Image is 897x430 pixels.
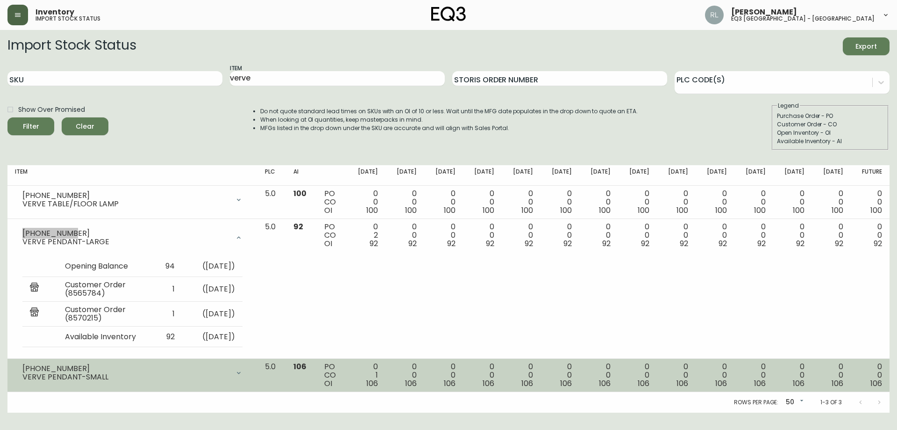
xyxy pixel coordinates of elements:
span: 106 [870,378,882,389]
div: 0 0 [703,189,727,215]
span: OI [324,238,332,249]
div: 0 0 [664,189,688,215]
span: 92 [757,238,766,249]
div: 0 2 [354,223,378,248]
span: 100 [676,205,688,216]
td: Customer Order (8570215) [57,302,151,327]
span: 92 [602,238,611,249]
span: 92 [525,238,533,249]
div: 50 [782,395,805,410]
div: 0 0 [470,223,494,248]
span: 100 [832,205,843,216]
div: 0 0 [858,223,882,248]
span: 92 [447,238,456,249]
td: 5.0 [257,186,286,219]
span: 106 [676,378,688,389]
div: 0 0 [432,189,456,215]
td: ( [DATE] ) [182,302,242,327]
li: MFGs listed in the drop down under the SKU are accurate and will align with Sales Portal. [260,124,638,132]
span: 100 [638,205,649,216]
div: [PHONE_NUMBER] [22,364,229,373]
img: logo [431,7,466,22]
span: 92 [796,238,804,249]
div: PO CO [324,223,339,248]
div: [PHONE_NUMBER]VERVE TABLE/FLOOR LAMP [15,189,250,210]
span: 92 [641,238,649,249]
span: 100 [483,205,494,216]
div: Purchase Order - PO [777,112,883,120]
th: [DATE] [502,165,541,186]
span: OI [324,205,332,216]
div: 0 0 [626,363,649,388]
span: Inventory [36,8,74,16]
div: 0 0 [781,189,804,215]
td: ( [DATE] ) [182,277,242,302]
div: 0 0 [587,363,611,388]
img: 91cc3602ba8cb70ae1ccf1ad2913f397 [705,6,724,24]
span: 106 [444,378,456,389]
button: Export [843,37,890,55]
span: 100 [521,205,533,216]
th: [DATE] [385,165,424,186]
span: OI [324,378,332,389]
p: 1-3 of 3 [820,398,842,407]
div: [PHONE_NUMBER] [22,229,229,238]
div: [PHONE_NUMBER]VERVE PENDANT-SMALL [15,363,250,383]
div: Customer Order - CO [777,120,883,129]
span: [PERSON_NAME] [731,8,797,16]
th: [DATE] [541,165,579,186]
div: Available Inventory - AI [777,137,883,146]
div: 0 0 [664,223,688,248]
div: 0 0 [587,223,611,248]
div: VERVE PENDANT-LARGE [22,238,229,246]
img: retail_report.svg [30,283,39,294]
span: Show Over Promised [18,105,85,115]
h5: eq3 [GEOGRAPHIC_DATA] - [GEOGRAPHIC_DATA] [731,16,875,22]
div: 0 0 [393,189,417,215]
span: 106 [599,378,611,389]
span: 100 [793,205,804,216]
th: PLC [257,165,286,186]
td: Customer Order (8565784) [57,277,151,302]
img: retail_report.svg [30,307,39,319]
div: 0 1 [354,363,378,388]
span: 106 [405,378,417,389]
div: 0 0 [742,223,766,248]
span: 100 [405,205,417,216]
th: [DATE] [696,165,734,186]
span: 100 [870,205,882,216]
div: 0 0 [509,363,533,388]
legend: Legend [777,102,800,110]
th: [DATE] [773,165,812,186]
span: 92 [370,238,378,249]
th: [DATE] [463,165,502,186]
div: Open Inventory - OI [777,129,883,137]
th: [DATE] [734,165,773,186]
span: 92 [719,238,727,249]
div: [PHONE_NUMBER]VERVE PENDANT-LARGE [15,223,250,253]
span: 100 [560,205,572,216]
div: 0 0 [393,363,417,388]
th: [DATE] [347,165,385,186]
th: [DATE] [618,165,657,186]
div: 0 0 [819,189,843,215]
span: 106 [638,378,649,389]
h2: Import Stock Status [7,37,136,55]
span: 100 [754,205,766,216]
div: 0 0 [548,363,572,388]
span: 92 [680,238,688,249]
div: PO CO [324,363,339,388]
span: 100 [444,205,456,216]
span: 100 [293,188,306,199]
span: 100 [599,205,611,216]
div: 0 0 [432,363,456,388]
td: ( [DATE] ) [182,327,242,347]
span: 100 [715,205,727,216]
div: 0 0 [819,223,843,248]
div: 0 0 [703,363,727,388]
span: 106 [560,378,572,389]
th: [DATE] [812,165,851,186]
div: VERVE PENDANT-SMALL [22,373,229,381]
button: Clear [62,117,108,135]
p: Rows per page: [734,398,778,407]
